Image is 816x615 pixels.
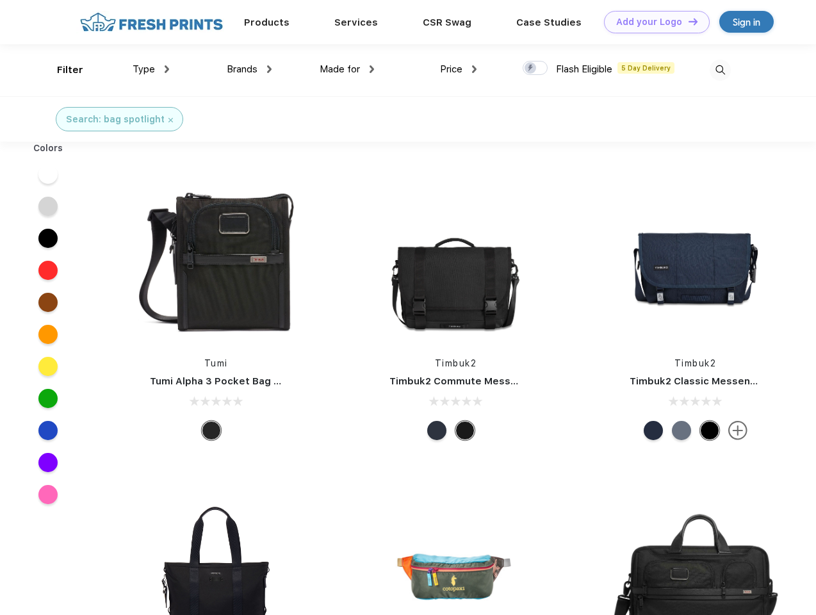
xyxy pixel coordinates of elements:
span: Brands [227,63,257,75]
img: func=resize&h=266 [131,174,301,344]
div: Eco Black [700,421,719,440]
a: Timbuk2 Classic Messenger Bag [630,375,788,387]
a: Timbuk2 Commute Messenger Bag [389,375,561,387]
span: 5 Day Delivery [617,62,674,74]
img: func=resize&h=266 [370,174,541,344]
div: Eco Nautical [644,421,663,440]
img: filter_cancel.svg [168,118,173,122]
span: Flash Eligible [556,63,612,75]
a: Sign in [719,11,774,33]
a: Products [244,17,290,28]
span: Made for [320,63,360,75]
a: Tumi Alpha 3 Pocket Bag Small [150,375,300,387]
a: Timbuk2 [674,358,717,368]
div: Eco Black [455,421,475,440]
div: Filter [57,63,83,78]
img: DT [689,18,698,25]
div: Search: bag spotlight [66,113,165,126]
img: dropdown.png [370,65,374,73]
div: Colors [24,142,73,155]
span: Type [133,63,155,75]
div: Sign in [733,15,760,29]
div: Black [202,421,221,440]
img: dropdown.png [267,65,272,73]
img: dropdown.png [165,65,169,73]
div: Eco Nautical [427,421,446,440]
img: more.svg [728,421,747,440]
img: dropdown.png [472,65,477,73]
img: func=resize&h=266 [610,174,781,344]
span: Price [440,63,462,75]
a: Timbuk2 [435,358,477,368]
div: Eco Lightbeam [672,421,691,440]
img: desktop_search.svg [710,60,731,81]
a: Tumi [204,358,228,368]
div: Add your Logo [616,17,682,28]
img: fo%20logo%202.webp [76,11,227,33]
